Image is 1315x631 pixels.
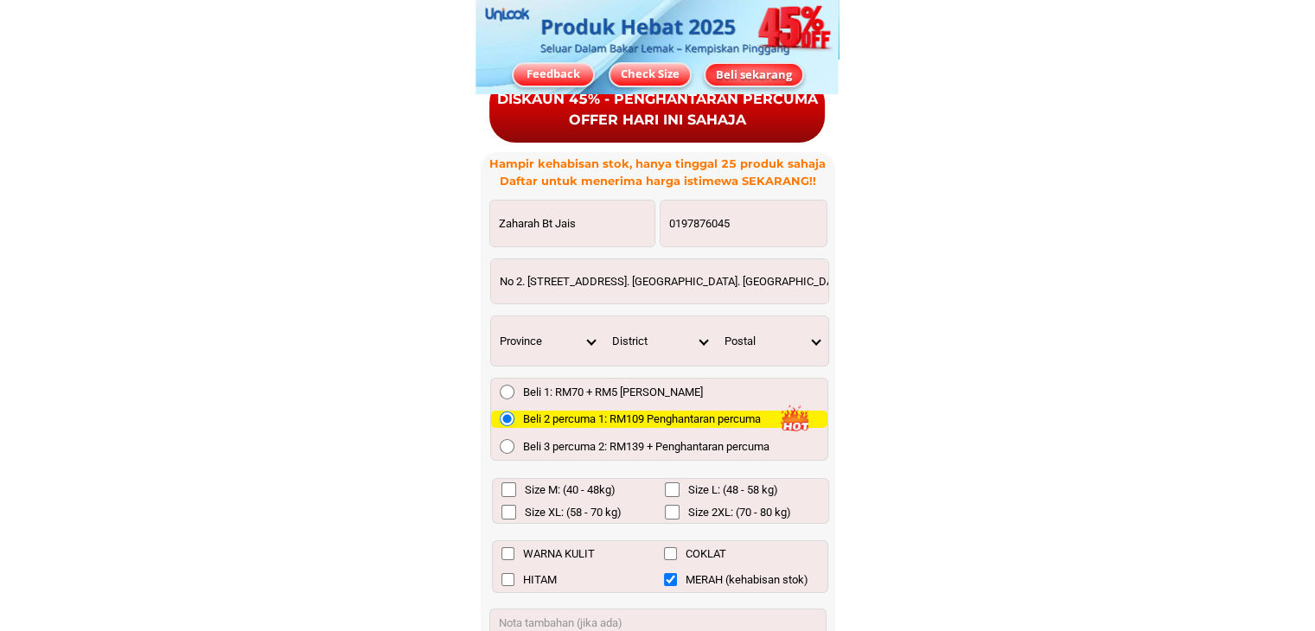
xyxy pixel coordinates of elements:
span: Beli 3 percuma 2: RM139 + Penghantaran percuma [523,438,769,456]
select: Select district [603,316,716,366]
span: Size L: (48 - 58 kg) [688,481,778,499]
select: Select postal code [716,316,828,366]
div: DISKAUN 45% - PENGHANTARAN PERCUMA [489,89,825,110]
span: Size XL: (58 - 70 kg) [525,504,622,521]
input: Size XL: (58 - 70 kg) [501,505,516,519]
h3: Hampir kehabisan stok, hanya tinggal 25 produk sahaja Daftar untuk menerima harga istimewa SEKARA... [481,156,834,189]
input: COKLAT [664,547,677,560]
input: Beli 3 percuma 2: RM139 + Penghantaran percuma [500,439,514,454]
span: MERAH (kehabisan stok) [686,571,808,589]
input: Input phone_number [661,201,827,246]
select: Select province [491,316,603,366]
div: Check Size [610,66,690,83]
input: Beli 1: RM70 + RM5 [PERSON_NAME] [500,385,514,399]
input: Input full_name [490,201,654,246]
span: Size M: (40 - 48kg) [525,481,616,499]
span: Size 2XL: (70 - 80 kg) [688,504,791,521]
input: Input address [491,259,828,303]
div: Beli sekarang [705,66,802,83]
div: OFFER HARI INI SAHAJA [489,110,825,131]
span: HITAM [523,571,557,589]
input: WARNA KULIT [501,547,514,560]
input: HITAM [501,573,514,586]
input: Beli 2 percuma 1: RM109 Penghantaran percuma [500,411,514,426]
span: Beli 1: RM70 + RM5 [PERSON_NAME] [523,384,703,401]
input: MERAH (kehabisan stok) [664,573,677,586]
input: Size 2XL: (70 - 80 kg) [665,505,680,519]
span: COKLAT [686,545,726,563]
span: WARNA KULIT [523,545,595,563]
div: Feedback [514,66,593,83]
input: Size L: (48 - 58 kg) [665,482,680,497]
input: Size M: (40 - 48kg) [501,482,516,497]
span: Beli 2 percuma 1: RM109 Penghantaran percuma [523,411,761,428]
